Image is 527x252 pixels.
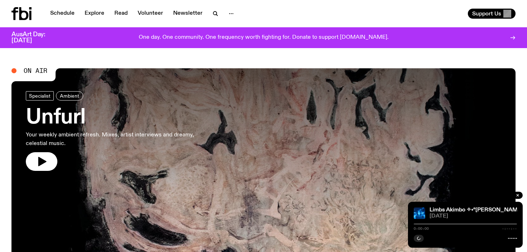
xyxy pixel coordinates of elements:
[56,91,83,101] a: Ambient
[11,32,57,44] h3: AusArt Day: [DATE]
[80,9,109,19] a: Explore
[468,9,516,19] button: Support Us
[46,9,79,19] a: Schedule
[139,34,389,41] p: One day. One community. One frequency worth fighting for. Donate to support [DOMAIN_NAME].
[502,227,517,230] span: -:--:--
[169,9,207,19] a: Newsletter
[26,131,209,148] p: Your weekly ambient refresh. Mixes, artist interviews and dreamy, celestial music.
[60,93,79,98] span: Ambient
[429,214,517,219] span: [DATE]
[26,91,209,171] a: UnfurlYour weekly ambient refresh. Mixes, artist interviews and dreamy, celestial music.
[24,67,47,74] span: On Air
[133,9,167,19] a: Volunteer
[26,91,54,101] a: Specialist
[29,93,51,98] span: Specialist
[26,108,209,128] h3: Unfurl
[472,10,501,17] span: Support Us
[414,227,429,230] span: 0:00:00
[110,9,132,19] a: Read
